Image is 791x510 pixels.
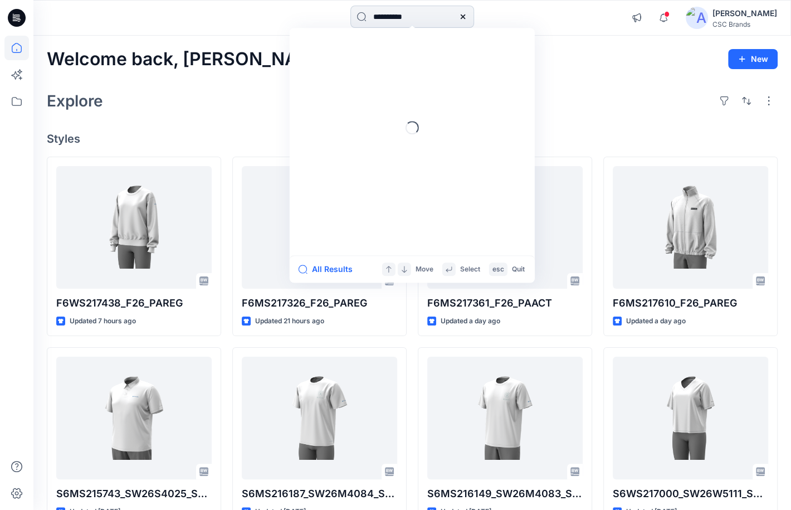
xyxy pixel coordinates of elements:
p: S6MS215743_SW26S4025_S26_EXTREG [56,486,212,502]
p: F6MS217361_F26_PAACT [427,295,583,311]
p: Updated a day ago [626,315,686,327]
a: F6MS217326_F26_PAREG [242,166,397,289]
p: S6MS216149_SW26M4083_S26_PAREG [427,486,583,502]
a: S6MS216187_SW26M4084_S26_PAREG [242,357,397,479]
p: F6MS217326_F26_PAREG [242,295,397,311]
p: esc [492,264,504,275]
p: Move [416,264,433,275]
div: [PERSON_NAME] [712,7,777,20]
p: Updated 21 hours ago [255,315,324,327]
p: F6MS217610_F26_PAREG [613,295,768,311]
p: Select [460,264,480,275]
h2: Explore [47,92,103,110]
a: S6WS217000_SW26W5111_S26_GLREL [613,357,768,479]
h4: Styles [47,132,778,145]
button: All Results [299,263,360,276]
a: F6WS217438_F26_PAREG [56,166,212,289]
p: S6MS216187_SW26M4084_S26_PAREG [242,486,397,502]
a: S6MS215743_SW26S4025_S26_EXTREG [56,357,212,479]
button: New [728,49,778,69]
p: F6WS217438_F26_PAREG [56,295,212,311]
a: S6MS216149_SW26M4083_S26_PAREG [427,357,583,479]
img: avatar [686,7,708,29]
p: S6WS217000_SW26W5111_S26_GLREL [613,486,768,502]
div: CSC Brands [712,20,777,28]
a: F6MS217610_F26_PAREG [613,166,768,289]
p: Updated a day ago [441,315,500,327]
h2: Welcome back, [PERSON_NAME] [47,49,331,70]
p: Updated 7 hours ago [70,315,136,327]
p: Quit [512,264,525,275]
